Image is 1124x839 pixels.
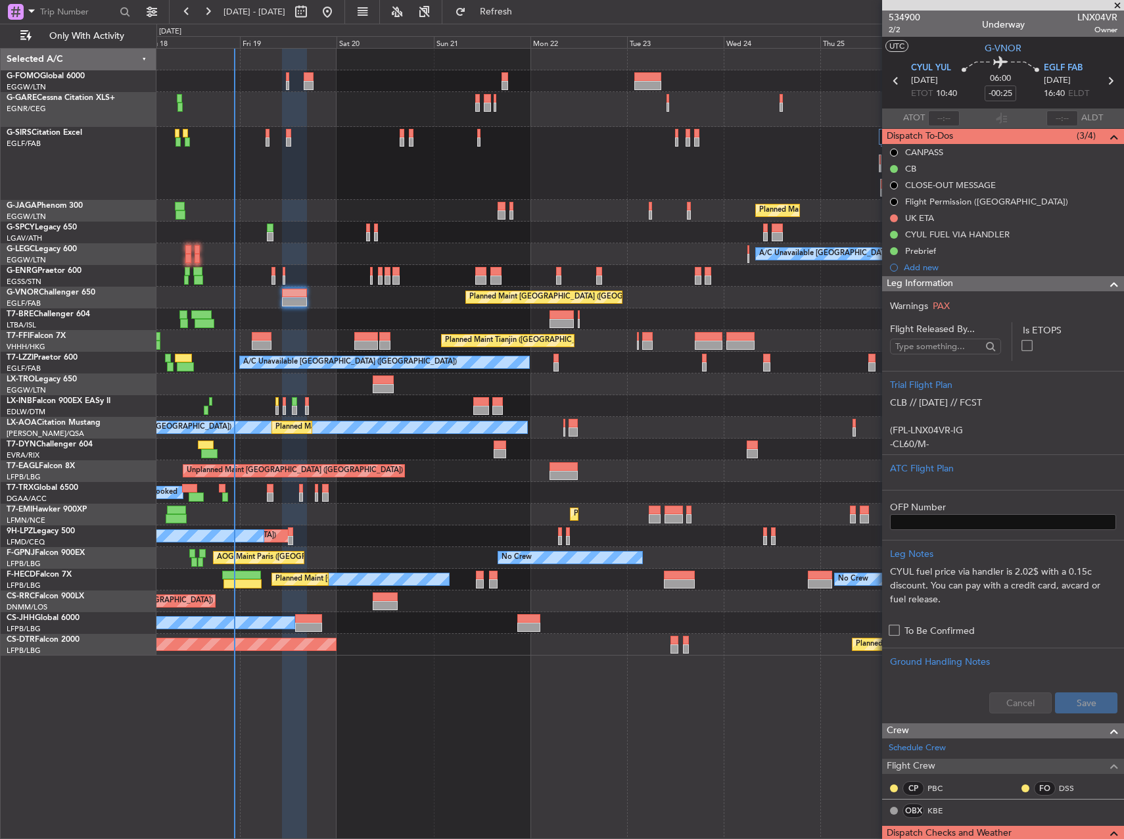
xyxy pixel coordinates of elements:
[7,310,90,318] a: T7-BREChallenger 604
[890,378,1116,392] div: Trial Flight Plan
[904,624,975,638] label: To Be Confirmed
[905,163,916,174] div: CB
[1023,324,1116,337] label: Is ETOPS
[7,419,101,427] a: LX-AOACitation Mustang
[1077,24,1117,36] span: Owner
[7,397,110,405] a: LX-INBFalcon 900EX EASy II
[7,72,40,80] span: G-FOMO
[7,441,36,448] span: T7-DYN
[7,537,45,547] a: LFMD/CEQ
[627,36,724,48] div: Tue 23
[7,527,75,535] a: 9H-LPZLegacy 500
[7,129,32,137] span: G-SIRS
[1044,62,1083,75] span: EGLF FAB
[7,94,115,102] a: G-GARECessna Citation XLS+
[895,337,981,356] input: Type something...
[1059,782,1089,794] a: DSS
[7,397,32,405] span: LX-INB
[143,36,240,48] div: Thu 18
[7,139,41,149] a: EGLF/FAB
[7,441,93,448] a: T7-DYNChallenger 604
[7,581,41,590] a: LFPB/LBG
[187,461,403,481] div: Unplanned Maint [GEOGRAPHIC_DATA] ([GEOGRAPHIC_DATA])
[7,72,85,80] a: G-FOMOGlobal 6000
[445,331,598,350] div: Planned Maint Tianjin ([GEOGRAPHIC_DATA])
[1081,112,1103,125] span: ALDT
[7,592,84,600] a: CS-RRCFalcon 900LX
[889,24,920,36] span: 2/2
[7,506,32,514] span: T7-EMI
[890,547,1116,561] div: Leg Notes
[34,32,139,41] span: Only With Activity
[7,624,41,634] a: LFPB/LBG
[530,36,627,48] div: Mon 22
[159,26,181,37] div: [DATE]
[905,196,1068,207] div: Flight Permission ([GEOGRAPHIC_DATA])
[936,87,957,101] span: 10:40
[7,245,77,253] a: G-LEGCLegacy 600
[103,418,231,437] div: No Crew Nice ([GEOGRAPHIC_DATA])
[7,82,46,92] a: EGGW/LTN
[7,571,72,579] a: F-HECDFalcon 7X
[7,224,35,231] span: G-SPCY
[820,36,917,48] div: Thu 25
[890,565,1116,606] p: CYUL fuel price via handler is 2.02$ with a 0.15c discount. You can pay with a credit card, avcar...
[1068,87,1089,101] span: ELDT
[7,245,35,253] span: G-LEGC
[759,244,973,264] div: A/C Unavailable [GEOGRAPHIC_DATA] ([GEOGRAPHIC_DATA])
[7,571,35,579] span: F-HECD
[449,1,528,22] button: Refresh
[7,255,46,265] a: EGGW/LTN
[7,332,66,340] a: T7-FFIFalcon 7X
[890,655,1116,669] div: Ground Handling Notes
[890,500,1116,514] label: OFP Number
[7,484,78,492] a: T7-TRXGlobal 6500
[7,407,45,417] a: EDLW/DTM
[905,212,934,224] div: UK ETA
[887,723,909,738] span: Crew
[887,276,953,291] span: Leg Information
[890,437,1116,465] p: -CL60/M-SBDE2E3FGHIJ1J3J4J5M1M3RWXYZ/LB2D1G1
[933,300,950,312] span: PAX
[7,506,87,514] a: T7-EMIHawker 900XP
[7,289,39,297] span: G-VNOR
[985,41,1021,55] span: G-VNOR
[889,11,920,24] span: 534900
[7,602,47,612] a: DNMM/LOS
[885,40,908,52] button: UTC
[7,375,35,383] span: LX-TRO
[7,299,41,308] a: EGLF/FAB
[890,423,1116,437] p: (FPL-LNX04VR-IG
[905,229,1010,240] div: CYUL FUEL VIA HANDLER
[7,129,82,137] a: G-SIRSCitation Excel
[7,354,78,362] a: T7-LZZIPraetor 600
[469,287,676,307] div: Planned Maint [GEOGRAPHIC_DATA] ([GEOGRAPHIC_DATA])
[7,549,35,557] span: F-GPNJ
[7,549,85,557] a: F-GPNJFalcon 900EX
[7,636,35,644] span: CS-DTR
[7,332,30,340] span: T7-FFI
[40,2,116,22] input: Trip Number
[911,87,933,101] span: ETOT
[7,419,37,427] span: LX-AOA
[903,112,925,125] span: ATOT
[1044,74,1071,87] span: [DATE]
[724,36,820,48] div: Wed 24
[927,782,957,794] a: PBC
[7,320,36,330] a: LTBA/ISL
[7,429,84,439] a: [PERSON_NAME]/QSA
[275,418,422,437] div: Planned Maint Nice ([GEOGRAPHIC_DATA])
[882,299,1124,313] div: Warnings
[7,614,80,622] a: CS-JHHGlobal 6000
[7,462,39,470] span: T7-EAGL
[7,559,41,569] a: LFPB/LBG
[889,742,946,755] a: Schedule Crew
[7,267,37,275] span: G-ENRG
[434,36,530,48] div: Sun 21
[856,635,1002,654] div: Planned Maint Nice ([GEOGRAPHIC_DATA])
[7,277,41,287] a: EGSS/STN
[223,6,285,18] span: [DATE] - [DATE]
[1034,781,1056,796] div: FO
[7,212,46,222] a: EGGW/LTN
[759,201,966,220] div: Planned Maint [GEOGRAPHIC_DATA] ([GEOGRAPHIC_DATA])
